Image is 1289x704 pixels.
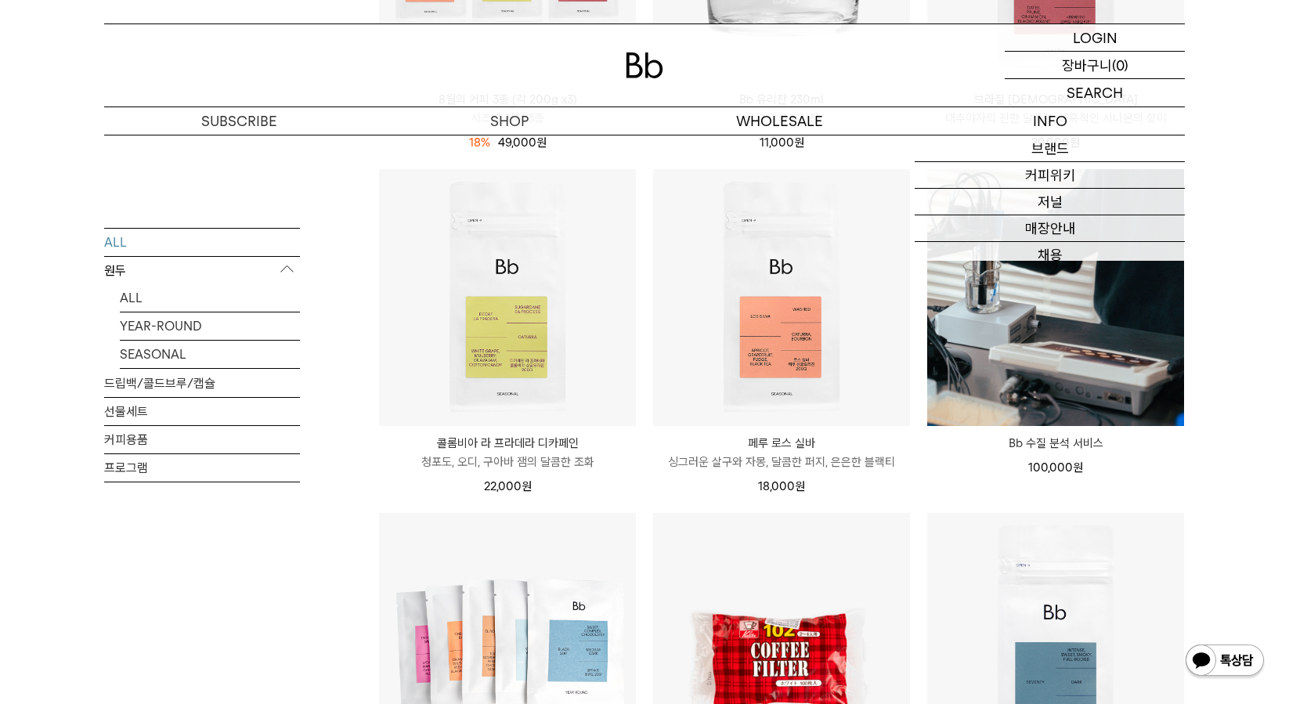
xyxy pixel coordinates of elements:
[469,133,490,152] div: 18%
[915,189,1185,215] a: 저널
[536,135,547,150] span: 원
[794,135,804,150] span: 원
[104,107,374,135] a: SUBSCRIBE
[1005,52,1185,79] a: 장바구니 (0)
[653,434,910,453] p: 페루 로스 실바
[653,453,910,471] p: 싱그러운 살구와 자몽, 달콤한 퍼지, 은은한 블랙티
[915,215,1185,242] a: 매장안내
[104,369,300,396] a: 드립백/콜드브루/캡슐
[1073,24,1117,51] p: LOGIN
[915,162,1185,189] a: 커피위키
[484,479,532,493] span: 22,000
[104,453,300,481] a: 프로그램
[1067,79,1123,107] p: SEARCH
[120,312,300,339] a: YEAR-ROUND
[1184,643,1266,681] img: 카카오톡 채널 1:1 채팅 버튼
[522,479,532,493] span: 원
[1062,52,1112,78] p: 장바구니
[1028,460,1083,475] span: 100,000
[379,434,636,471] a: 콜롬비아 라 프라데라 디카페인 청포도, 오디, 구아바 잼의 달콤한 조화
[795,479,805,493] span: 원
[1112,52,1128,78] p: (0)
[915,107,1185,135] p: INFO
[927,169,1184,426] img: Bb 수질 분석 서비스
[104,397,300,424] a: 선물세트
[760,135,804,150] span: 11,000
[1005,24,1185,52] a: LOGIN
[915,242,1185,269] a: 채용
[104,256,300,284] p: 원두
[104,425,300,453] a: 커피용품
[379,434,636,453] p: 콜롬비아 라 프라데라 디카페인
[915,135,1185,162] a: 브랜드
[758,479,805,493] span: 18,000
[379,453,636,471] p: 청포도, 오디, 구아바 잼의 달콤한 조화
[644,107,915,135] p: WHOLESALE
[379,169,636,426] img: 콜롬비아 라 프라데라 디카페인
[498,135,547,150] span: 49,000
[120,340,300,367] a: SEASONAL
[653,434,910,471] a: 페루 로스 실바 싱그러운 살구와 자몽, 달콤한 퍼지, 은은한 블랙티
[104,228,300,255] a: ALL
[653,169,910,426] img: 페루 로스 실바
[927,434,1184,453] a: Bb 수질 분석 서비스
[1073,460,1083,475] span: 원
[374,107,644,135] a: SHOP
[626,52,663,78] img: 로고
[120,283,300,311] a: ALL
